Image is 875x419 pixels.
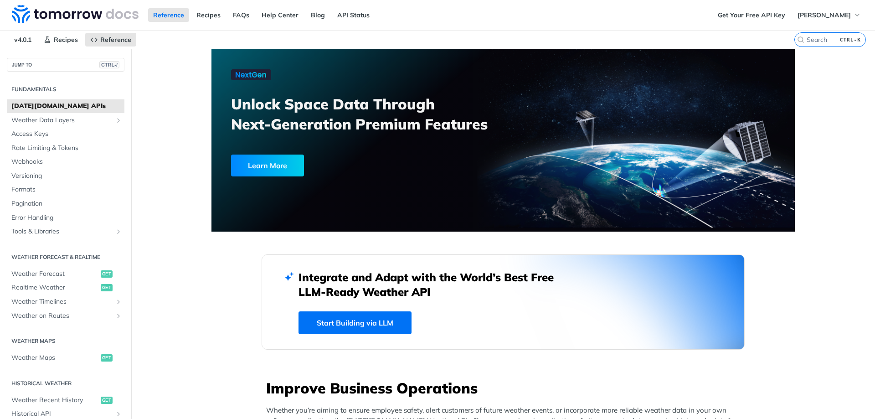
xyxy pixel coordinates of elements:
h2: Fundamentals [7,85,124,93]
a: Webhooks [7,155,124,169]
a: Blog [306,8,330,22]
a: [DATE][DOMAIN_NAME] APIs [7,99,124,113]
span: Weather Data Layers [11,116,113,125]
a: Access Keys [7,127,124,141]
span: [DATE][DOMAIN_NAME] APIs [11,102,122,111]
a: FAQs [228,8,254,22]
button: Show subpages for Tools & Libraries [115,228,122,235]
span: Formats [11,185,122,194]
svg: Search [797,36,804,43]
h3: Unlock Space Data Through Next-Generation Premium Features [231,94,513,134]
a: Reference [85,33,136,47]
button: Show subpages for Historical API [115,410,122,418]
a: Recipes [191,8,226,22]
button: Show subpages for Weather on Routes [115,312,122,320]
span: Pagination [11,199,122,208]
img: Tomorrow.io Weather API Docs [12,5,139,23]
span: Rate Limiting & Tokens [11,144,122,153]
span: Historical API [11,409,113,419]
span: get [101,270,113,278]
span: Tools & Libraries [11,227,113,236]
span: Recipes [54,36,78,44]
span: Webhooks [11,157,122,166]
img: NextGen [231,69,271,80]
a: Formats [7,183,124,197]
span: Reference [100,36,131,44]
a: Learn More [231,155,457,176]
a: Get Your Free API Key [713,8,790,22]
button: JUMP TOCTRL-/ [7,58,124,72]
span: Realtime Weather [11,283,98,292]
h3: Improve Business Operations [266,378,745,398]
span: Weather Recent History [11,396,98,405]
span: Weather on Routes [11,311,113,321]
h2: Integrate and Adapt with the World’s Best Free LLM-Ready Weather API [299,270,567,299]
a: Start Building via LLM [299,311,412,334]
kbd: CTRL-K [838,35,863,44]
button: [PERSON_NAME] [793,8,866,22]
h2: Weather Maps [7,337,124,345]
a: Tools & LibrariesShow subpages for Tools & Libraries [7,225,124,238]
div: Learn More [231,155,304,176]
button: Show subpages for Weather Timelines [115,298,122,305]
a: Weather Recent Historyget [7,393,124,407]
a: Reference [148,8,189,22]
a: Weather Mapsget [7,351,124,365]
a: Pagination [7,197,124,211]
span: get [101,284,113,291]
a: Realtime Weatherget [7,281,124,295]
a: Weather Data LayersShow subpages for Weather Data Layers [7,114,124,127]
span: Weather Timelines [11,297,113,306]
a: Weather TimelinesShow subpages for Weather Timelines [7,295,124,309]
a: Help Center [257,8,304,22]
h2: Weather Forecast & realtime [7,253,124,261]
span: Versioning [11,171,122,181]
a: Recipes [39,33,83,47]
a: Weather Forecastget [7,267,124,281]
span: CTRL-/ [99,61,119,68]
span: v4.0.1 [9,33,36,47]
span: Weather Maps [11,353,98,362]
a: Rate Limiting & Tokens [7,141,124,155]
span: get [101,354,113,362]
a: Versioning [7,169,124,183]
a: Weather on RoutesShow subpages for Weather on Routes [7,309,124,323]
span: Error Handling [11,213,122,222]
span: get [101,397,113,404]
button: Show subpages for Weather Data Layers [115,117,122,124]
span: Access Keys [11,129,122,139]
a: Error Handling [7,211,124,225]
h2: Historical Weather [7,379,124,388]
span: Weather Forecast [11,269,98,279]
span: [PERSON_NAME] [798,11,851,19]
a: API Status [332,8,375,22]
